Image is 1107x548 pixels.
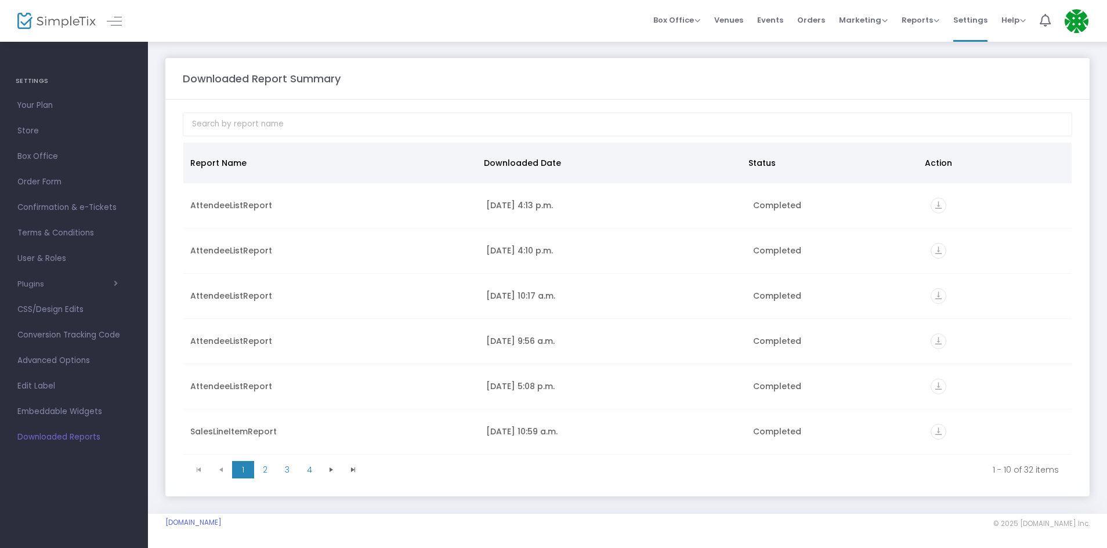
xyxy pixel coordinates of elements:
[486,245,739,256] div: 2025-08-18 4:10 p.m.
[254,461,276,478] span: Page 2
[753,199,917,211] div: Completed
[714,5,743,35] span: Venues
[753,426,917,437] div: Completed
[190,199,472,211] div: AttendeeListReport
[372,464,1059,476] kendo-pager-info: 1 - 10 of 32 items
[753,290,917,302] div: Completed
[902,14,939,26] span: Reports
[931,333,946,349] i: vertical_align_bottom
[993,519,1090,528] span: © 2025 [DOMAIN_NAME] Inc.
[17,379,131,394] span: Edit Label
[190,426,472,437] div: SalesLineItemReport
[190,335,472,347] div: AttendeeListReport
[931,201,946,213] a: vertical_align_bottom
[486,290,739,302] div: 2025-08-18 10:17 a.m.
[486,335,739,347] div: 2025-08-18 9:56 a.m.
[17,251,131,266] span: User & Roles
[17,200,131,215] span: Confirmation & e-Tickets
[653,14,700,26] span: Box Office
[342,461,364,478] span: Go to the last page
[753,245,917,256] div: Completed
[17,302,131,317] span: CSS/Design Edits
[486,380,739,392] div: 2025-08-13 5:08 p.m.
[931,382,946,394] a: vertical_align_bottom
[298,461,320,478] span: Page 4
[190,290,472,302] div: AttendeeListReport
[17,149,131,164] span: Box Office
[183,71,341,86] m-panel-title: Downloaded Report Summary
[486,199,739,211] div: 2025-08-18 4:13 p.m.
[17,175,131,190] span: Order Form
[17,353,131,368] span: Advanced Options
[931,424,1065,440] div: https://go.SimpleTix.com/88xv8
[17,328,131,343] span: Conversion Tracking Code
[931,288,946,304] i: vertical_align_bottom
[183,112,1072,136] input: Search by report name
[931,246,946,258] a: vertical_align_bottom
[183,143,1072,456] div: Data table
[190,380,472,392] div: AttendeeListReport
[797,5,825,35] span: Orders
[477,143,741,183] th: Downloaded Date
[931,337,946,349] a: vertical_align_bottom
[276,461,298,478] span: Page 3
[17,226,131,241] span: Terms & Conditions
[931,427,946,439] a: vertical_align_bottom
[931,333,1065,349] div: https://go.SimpleTix.com/nae2w
[931,379,946,394] i: vertical_align_bottom
[931,198,946,213] i: vertical_align_bottom
[918,143,1065,183] th: Action
[320,461,342,478] span: Go to the next page
[17,280,118,289] button: Plugins
[183,143,477,183] th: Report Name
[931,288,1065,304] div: https://go.SimpleTix.com/wiq9k
[232,461,254,478] span: Page 1
[486,426,739,437] div: 2025-08-06 10:59 a.m.
[931,198,1065,213] div: https://go.SimpleTix.com/nvr5k
[753,335,917,347] div: Completed
[753,380,917,392] div: Completed
[16,70,132,93] h4: SETTINGS
[741,143,918,183] th: Status
[931,424,946,440] i: vertical_align_bottom
[931,292,946,303] a: vertical_align_bottom
[190,245,472,256] div: AttendeeListReport
[953,5,987,35] span: Settings
[349,465,358,474] span: Go to the last page
[327,465,336,474] span: Go to the next page
[17,404,131,419] span: Embeddable Widgets
[17,430,131,445] span: Downloaded Reports
[757,5,783,35] span: Events
[931,243,1065,259] div: https://go.SimpleTix.com/waily
[165,518,222,527] a: [DOMAIN_NAME]
[931,379,1065,394] div: https://go.SimpleTix.com/lw9q2
[931,243,946,259] i: vertical_align_bottom
[1001,14,1026,26] span: Help
[839,14,888,26] span: Marketing
[17,124,131,139] span: Store
[17,98,131,113] span: Your Plan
